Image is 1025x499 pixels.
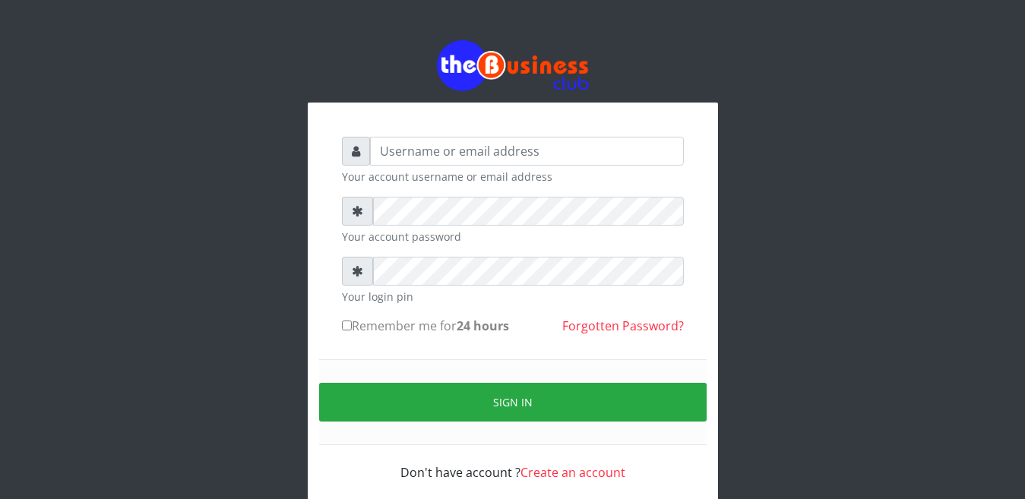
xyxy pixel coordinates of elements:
[457,317,509,334] b: 24 hours
[342,289,684,305] small: Your login pin
[342,169,684,185] small: Your account username or email address
[319,383,707,422] button: Sign in
[342,445,684,482] div: Don't have account ?
[342,229,684,245] small: Your account password
[370,137,684,166] input: Username or email address
[520,464,625,481] a: Create an account
[562,317,684,334] a: Forgotten Password?
[342,317,509,335] label: Remember me for
[342,321,352,330] input: Remember me for24 hours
